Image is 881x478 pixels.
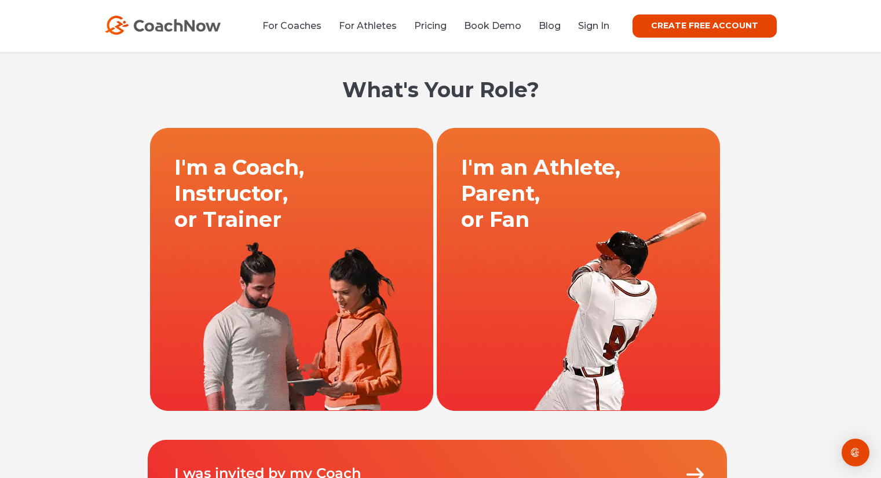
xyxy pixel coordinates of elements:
[464,20,521,31] a: Book Demo
[539,20,561,31] a: Blog
[414,20,447,31] a: Pricing
[262,20,321,31] a: For Coaches
[578,20,609,31] a: Sign In
[339,20,397,31] a: For Athletes
[633,14,777,38] a: CREATE FREE ACCOUNT
[842,439,869,466] div: Open Intercom Messenger
[105,16,221,35] img: CoachNow Logo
